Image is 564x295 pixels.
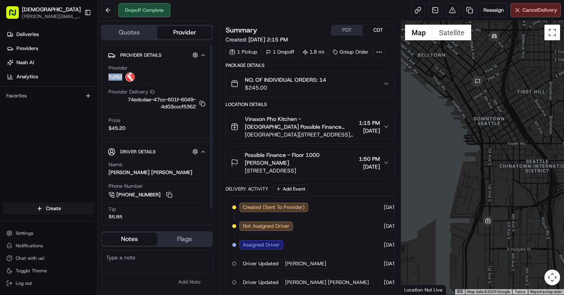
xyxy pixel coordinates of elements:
[3,90,94,102] div: Favorites
[329,47,372,58] div: Group Order
[226,47,261,58] div: 1 Pickup
[108,214,122,221] div: $5.85
[157,26,212,39] button: Provider
[515,290,526,294] a: Terms (opens in new tab)
[108,88,155,95] span: Provider Delivery ID
[432,25,471,40] button: Show satellite imagery
[3,28,98,41] a: Deliveries
[5,151,63,165] a: 📗Knowledge Base
[522,7,557,14] span: Cancel Delivery
[359,119,380,127] span: 1:15 PM
[384,241,400,248] span: [DATE]
[226,110,394,143] button: Vinason Pho Kitchen - [GEOGRAPHIC_DATA] Possible Finance [DEMOGRAPHIC_DATA][GEOGRAPHIC_DATA][STRE...
[108,206,116,213] span: Tip
[510,3,561,17] button: CancelDelivery
[3,42,98,55] a: Providers
[403,284,429,295] a: Open this area in Google Maps (opens a new window)
[120,149,155,155] span: Driver Details
[16,280,32,286] span: Log out
[108,96,205,110] button: 74edcdae-47cc-601f-6049-4d03cccf5362
[401,285,446,295] div: Location Not Live
[226,186,268,192] div: Delivery Activity
[359,127,380,135] span: [DATE]
[24,121,63,128] span: [PERSON_NAME]
[3,70,98,83] a: Analytics
[245,151,355,167] span: Possible Finance - Floor 1000 [PERSON_NAME]
[245,76,326,84] span: NO. OF INDIVIDUAL ORDERS: 14
[8,102,52,108] div: Past conversations
[16,154,60,162] span: Knowledge Base
[403,284,429,295] img: Google
[65,121,68,128] span: •
[3,253,94,264] button: Chat with us!
[108,49,206,61] button: Provider Details
[16,122,22,128] img: 1736555255976-a54dd68f-1ca7-489b-9aae-adbdc363a1c4
[16,243,43,249] span: Notifications
[544,270,560,285] button: Map camera controls
[245,167,355,174] span: [STREET_ADDRESS]
[273,184,308,194] button: Add Event
[384,279,400,286] span: [DATE]
[226,27,257,34] h3: Summary
[243,241,280,248] span: Assigned Driver
[359,155,380,163] span: 1:50 PM
[157,233,212,245] button: Flags
[16,255,44,261] span: Chat with us!
[384,260,400,267] span: [DATE]
[3,228,94,239] button: Settings
[8,114,20,126] img: Grace Nketiah
[226,36,288,43] span: Created:
[405,25,432,40] button: Show street map
[108,65,128,72] span: Provider
[116,191,161,198] span: [PHONE_NUMBER]
[299,47,328,58] div: 1.8 mi
[16,230,33,236] span: Settings
[55,173,95,179] a: Powered byPylon
[480,3,507,17] button: Reassign
[483,7,504,14] span: Reassign
[331,25,363,35] button: PDT
[108,169,192,176] div: [PERSON_NAME] [PERSON_NAME]
[66,155,72,161] div: 💻
[8,155,14,161] div: 📗
[243,260,278,267] span: Driver Updated
[3,202,94,215] button: Create
[16,59,34,66] span: Nash AI
[248,36,288,43] span: [DATE] 2:15 PM
[46,205,61,212] span: Create
[3,240,94,251] button: Notifications
[8,8,23,23] img: Nash
[22,5,81,13] button: [DEMOGRAPHIC_DATA]
[108,183,143,190] span: Phone Number
[384,204,400,211] span: [DATE]
[35,83,108,89] div: We're available if you need us!
[74,154,126,162] span: API Documentation
[22,13,81,20] button: [PERSON_NAME][EMAIL_ADDRESS][DOMAIN_NAME]
[108,191,174,199] a: [PHONE_NUMBER]
[384,223,400,230] span: [DATE]
[35,75,128,83] div: Start new chat
[16,268,47,274] span: Toggle Theme
[285,260,326,267] span: [PERSON_NAME]
[285,279,369,286] span: [PERSON_NAME] [PERSON_NAME]
[108,161,122,168] span: Name
[243,223,289,230] span: Not Assigned Driver
[245,84,326,92] span: $245.00
[243,204,305,211] span: Created (Sent To Provider)
[16,45,38,52] span: Providers
[359,163,380,171] span: [DATE]
[69,121,85,128] span: [DATE]
[226,71,394,96] button: NO. OF INDIVIDUAL ORDERS: 14$245.00
[467,290,510,294] span: Map data ©2025 Google
[363,25,394,35] button: CDT
[63,151,129,165] a: 💻API Documentation
[102,26,157,39] button: Quotes
[226,101,394,108] div: Location Details
[120,52,161,58] span: Provider Details
[108,74,122,81] span: Fulflld
[457,290,463,293] button: Keyboard shortcuts
[245,131,355,139] span: [GEOGRAPHIC_DATA][STREET_ADDRESS][GEOGRAPHIC_DATA]
[245,115,355,131] span: Vinason Pho Kitchen - [GEOGRAPHIC_DATA] Possible Finance [DEMOGRAPHIC_DATA]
